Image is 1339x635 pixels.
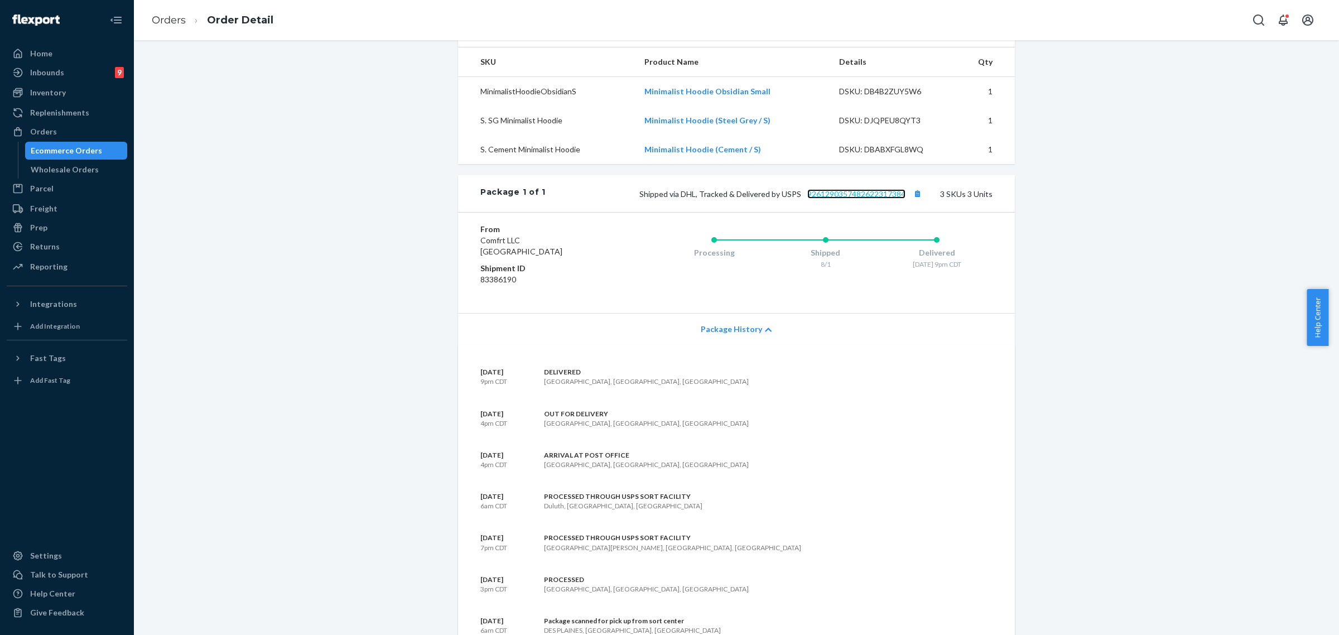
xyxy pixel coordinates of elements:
[480,418,507,428] p: 4pm CDT
[25,142,128,160] a: Ecommerce Orders
[7,295,127,313] button: Integrations
[30,87,66,98] div: Inventory
[30,321,80,331] div: Add Integration
[910,186,924,201] button: Copy tracking number
[458,135,635,164] td: S. Cement Minimalist Hoodie
[30,353,66,364] div: Fast Tags
[105,9,127,31] button: Close Navigation
[30,183,54,194] div: Parcel
[115,67,124,78] div: 9
[7,372,127,389] a: Add Fast Tag
[30,67,64,78] div: Inbounds
[770,247,882,258] div: Shipped
[546,186,993,201] div: 3 SKUs 3 Units
[207,14,273,26] a: Order Detail
[480,377,507,386] p: 9pm CDT
[480,584,507,594] p: 3pm CDT
[7,258,127,276] a: Reporting
[7,180,127,198] a: Parcel
[480,501,507,511] p: 6am CDT
[544,533,801,542] div: PROCESSED THROUGH USPS SORT FACILITY
[480,367,507,377] p: [DATE]
[544,460,749,469] div: [GEOGRAPHIC_DATA], [GEOGRAPHIC_DATA], [GEOGRAPHIC_DATA]
[12,15,60,26] img: Flexport logo
[544,584,749,594] div: [GEOGRAPHIC_DATA], [GEOGRAPHIC_DATA], [GEOGRAPHIC_DATA]
[644,145,761,154] a: Minimalist Hoodie (Cement / S)
[7,238,127,256] a: Returns
[7,604,127,622] button: Give Feedback
[480,533,507,542] p: [DATE]
[1307,289,1328,346] button: Help Center
[480,224,614,235] dt: From
[544,626,721,635] div: DES PLAINES, [GEOGRAPHIC_DATA], [GEOGRAPHIC_DATA]
[458,77,635,107] td: MinimalistHoodieObsidianS
[544,367,749,377] div: DELIVERED
[152,14,186,26] a: Orders
[544,409,749,418] div: OUT FOR DELIVERY
[143,4,282,37] ol: breadcrumbs
[635,47,830,77] th: Product Name
[658,247,770,258] div: Processing
[458,106,635,135] td: S. SG Minimalist Hoodie
[1297,9,1319,31] button: Open account menu
[639,189,924,199] span: Shipped via DHL, Tracked & Delivered by USPS
[480,450,507,460] p: [DATE]
[544,377,749,386] div: [GEOGRAPHIC_DATA], [GEOGRAPHIC_DATA], [GEOGRAPHIC_DATA]
[7,585,127,603] a: Help Center
[480,626,507,635] p: 6am CDT
[7,349,127,367] button: Fast Tags
[770,259,882,269] div: 8/1
[30,588,75,599] div: Help Center
[7,566,127,584] a: Talk to Support
[7,547,127,565] a: Settings
[7,64,127,81] a: Inbounds9
[544,492,702,501] div: PROCESSED THROUGH USPS SORT FACILITY
[480,274,614,285] dd: 83386190
[480,235,562,256] span: Comfrt LLC [GEOGRAPHIC_DATA]
[953,135,1015,164] td: 1
[7,45,127,62] a: Home
[480,263,614,274] dt: Shipment ID
[7,123,127,141] a: Orders
[31,145,102,156] div: Ecommerce Orders
[30,126,57,137] div: Orders
[30,222,47,233] div: Prep
[30,203,57,214] div: Freight
[7,317,127,335] a: Add Integration
[480,543,507,552] p: 7pm CDT
[839,115,944,126] div: DSKU: DJQPEU8QYT3
[458,47,635,77] th: SKU
[807,189,905,199] a: 9261290357482622317384
[644,116,770,125] a: Minimalist Hoodie (Steel Grey / S)
[544,575,749,584] div: PROCESSED
[30,550,62,561] div: Settings
[30,569,88,580] div: Talk to Support
[30,376,70,385] div: Add Fast Tag
[30,607,84,618] div: Give Feedback
[881,259,993,269] div: [DATE] 9pm CDT
[7,219,127,237] a: Prep
[480,616,507,626] p: [DATE]
[480,492,507,501] p: [DATE]
[31,164,99,175] div: Wholesale Orders
[544,418,749,428] div: [GEOGRAPHIC_DATA], [GEOGRAPHIC_DATA], [GEOGRAPHIC_DATA]
[25,161,128,179] a: Wholesale Orders
[953,77,1015,107] td: 1
[839,144,944,155] div: DSKU: DBABXFGL8WQ
[7,200,127,218] a: Freight
[644,86,770,96] a: Minimalist Hoodie Obsidian Small
[953,106,1015,135] td: 1
[1272,9,1294,31] button: Open notifications
[480,575,507,584] p: [DATE]
[30,107,89,118] div: Replenishments
[544,543,801,552] div: [GEOGRAPHIC_DATA][PERSON_NAME], [GEOGRAPHIC_DATA], [GEOGRAPHIC_DATA]
[30,299,77,310] div: Integrations
[544,501,702,511] div: Duluth, [GEOGRAPHIC_DATA], [GEOGRAPHIC_DATA]
[7,84,127,102] a: Inventory
[30,261,68,272] div: Reporting
[839,86,944,97] div: DSKU: DB4B2ZUY5W6
[544,450,749,460] div: ARRIVAL AT POST OFFICE
[7,104,127,122] a: Replenishments
[544,616,721,626] div: Package scanned for pick up from sort center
